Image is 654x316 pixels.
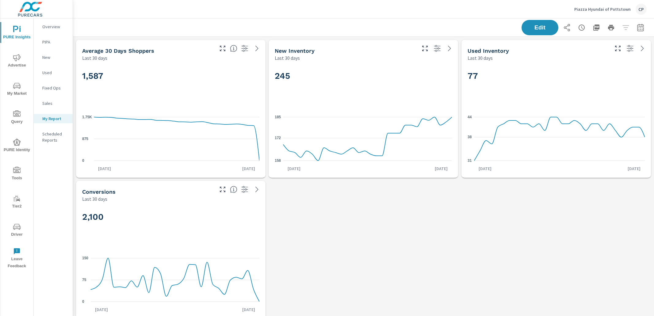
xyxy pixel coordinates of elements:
[82,299,84,303] text: 0
[275,115,281,119] text: 185
[468,158,472,162] text: 31
[42,85,68,91] p: Fixed Ops
[2,139,32,154] span: PURE Identity
[82,195,107,203] p: Last 30 days
[445,44,454,53] a: See more details in report
[275,48,315,54] h5: New Inventory
[0,18,33,272] div: nav menu
[468,54,493,62] p: Last 30 days
[42,131,68,143] p: Scheduled Reports
[636,4,647,15] div: CP
[2,248,32,270] span: Leave Feedback
[218,44,228,53] button: Make Fullscreen
[605,21,617,34] button: Print Report
[275,70,452,81] h2: 245
[238,166,259,172] p: [DATE]
[468,48,509,54] h5: Used Inventory
[238,306,259,313] p: [DATE]
[82,70,259,81] h2: 1,587
[561,21,573,34] button: Share Report
[252,44,262,53] a: See more details in report
[634,21,647,34] button: Select Date Range
[82,54,107,62] p: Last 30 days
[42,100,68,106] p: Sales
[42,39,68,45] p: PIPA
[2,54,32,69] span: Advertise
[430,166,452,172] p: [DATE]
[82,136,88,141] text: 875
[2,167,32,182] span: Tools
[2,223,32,238] span: Driver
[2,195,32,210] span: Tier2
[94,166,115,172] p: [DATE]
[613,44,623,53] button: Make Fullscreen
[468,115,472,119] text: 44
[42,70,68,76] p: Used
[468,70,645,81] h2: 77
[283,166,305,172] p: [DATE]
[42,54,68,60] p: New
[82,188,116,195] h5: Conversions
[42,116,68,122] p: My Report
[82,278,86,282] text: 75
[34,99,73,108] div: Sales
[34,53,73,62] div: New
[2,110,32,125] span: Query
[230,45,237,52] span: A rolling 30 day total of daily Shoppers on the dealership website, averaged over the selected da...
[275,136,281,140] text: 172
[522,20,558,35] button: Edit
[275,54,300,62] p: Last 30 days
[42,24,68,30] p: Overview
[637,44,647,53] a: See more details in report
[34,68,73,77] div: Used
[91,306,112,313] p: [DATE]
[82,256,88,260] text: 150
[2,26,32,41] span: PURE Insights
[34,114,73,123] div: My Report
[623,166,645,172] p: [DATE]
[82,48,154,54] h5: Average 30 Days Shoppers
[218,185,228,194] button: Make Fullscreen
[528,25,552,30] span: Edit
[275,158,281,162] text: 158
[2,82,32,97] span: My Market
[82,158,84,162] text: 0
[82,211,259,222] h2: 2,100
[468,135,472,139] text: 38
[230,186,237,193] span: The number of dealer-specified goals completed by a visitor. [Source: This data is provided by th...
[420,44,430,53] button: Make Fullscreen
[474,166,496,172] p: [DATE]
[34,22,73,31] div: Overview
[34,37,73,47] div: PIPA
[34,83,73,93] div: Fixed Ops
[574,6,631,12] p: Piazza Hyundai of Pottstown
[34,129,73,145] div: Scheduled Reports
[590,21,602,34] button: "Export Report to PDF"
[82,115,92,119] text: 1.75K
